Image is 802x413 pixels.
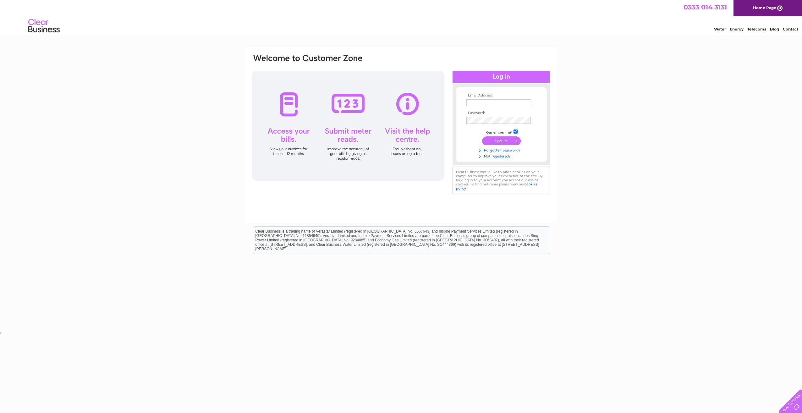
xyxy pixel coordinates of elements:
a: Telecoms [747,27,766,31]
input: Submit [482,136,521,145]
a: Blog [770,27,779,31]
th: Email Address: [465,93,538,98]
div: Clear Business is a trading name of Verastar Limited (registered in [GEOGRAPHIC_DATA] No. 3667643... [253,3,550,30]
a: cookies policy [456,182,537,190]
td: Remember me? [465,129,538,135]
div: Clear Business would like to place cookies on your computer to improve your experience of the sit... [453,167,550,194]
a: Contact [783,27,798,31]
a: Forgotten password? [466,147,538,153]
a: Not registered? [466,153,538,159]
a: Water [714,27,726,31]
a: Energy [730,27,744,31]
img: logo.png [28,16,60,36]
th: Password: [465,111,538,115]
a: 0333 014 3131 [684,3,727,11]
